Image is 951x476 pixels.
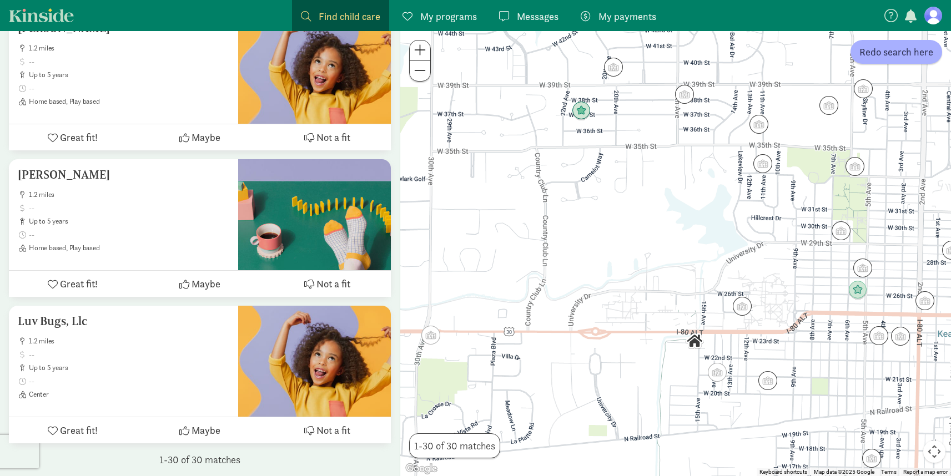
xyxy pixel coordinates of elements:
span: up to 5 years [29,70,229,79]
span: 1.2 miles [29,190,229,199]
a: Open this area in Google Maps (opens a new window) [403,462,440,476]
span: Center [29,390,229,399]
div: Click to see details [846,157,864,176]
div: Click to see details [832,221,851,240]
div: Click to see details [915,291,934,310]
div: Click to see details [749,115,768,134]
span: 1-30 of 30 matches [159,452,240,467]
h5: [PERSON_NAME] [18,168,229,181]
span: Maybe [192,130,220,145]
div: Click to see details [604,58,623,77]
span: Great fit! [60,276,98,291]
span: Map data ©2025 Google [814,469,874,475]
div: Click to see details [758,371,777,390]
div: Click to see details [572,102,591,120]
span: up to 5 years [29,363,229,372]
button: Maybe [136,417,263,443]
span: Not a fit [316,276,350,291]
span: 1.2 miles [29,337,229,346]
span: up to 5 years [29,217,229,226]
div: Click to see details [891,327,910,346]
button: Maybe [136,271,263,297]
div: Click to see details [708,363,727,382]
div: Click to see details [733,297,752,316]
button: Not a fit [264,124,391,150]
div: Click to see details [848,281,867,300]
div: Click to see details [853,259,872,277]
span: Find child care [319,9,380,24]
button: Great fit! [9,271,136,297]
span: My payments [598,9,656,24]
span: 1-30 of 30 matches [414,438,495,453]
span: Messages [517,9,558,24]
button: Not a fit [264,271,391,297]
div: Click to see details [869,326,888,345]
a: Report a map error [903,469,948,475]
span: Not a fit [316,423,350,438]
button: Keyboard shortcuts [759,468,807,476]
span: 1.2 miles [29,44,229,53]
button: Redo search here [851,40,942,64]
span: My programs [420,9,477,24]
span: Great fit! [60,130,98,145]
button: Maybe [136,124,263,150]
a: Terms (opens in new tab) [881,469,897,475]
h5: Luv Bugs, Llc [18,315,229,328]
span: Maybe [192,423,220,438]
span: Great fit! [60,423,98,438]
span: Home based, Play based [29,97,229,106]
div: Click to see details [685,332,704,351]
span: Maybe [192,276,220,291]
button: Map camera controls [923,440,945,463]
div: Click to see details [421,326,440,345]
button: Not a fit [264,417,391,443]
span: Not a fit [316,130,350,145]
img: Google [403,462,440,476]
div: Click to see details [862,449,881,468]
span: Home based, Play based [29,244,229,252]
span: Redo search here [859,44,933,59]
div: Click to see details [819,96,838,115]
div: Click to see details [854,79,873,98]
button: Great fit! [9,124,136,150]
a: Kinside [9,8,74,22]
div: Click to see details [675,85,694,104]
button: Great fit! [9,417,136,443]
div: Click to see details [753,154,772,173]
